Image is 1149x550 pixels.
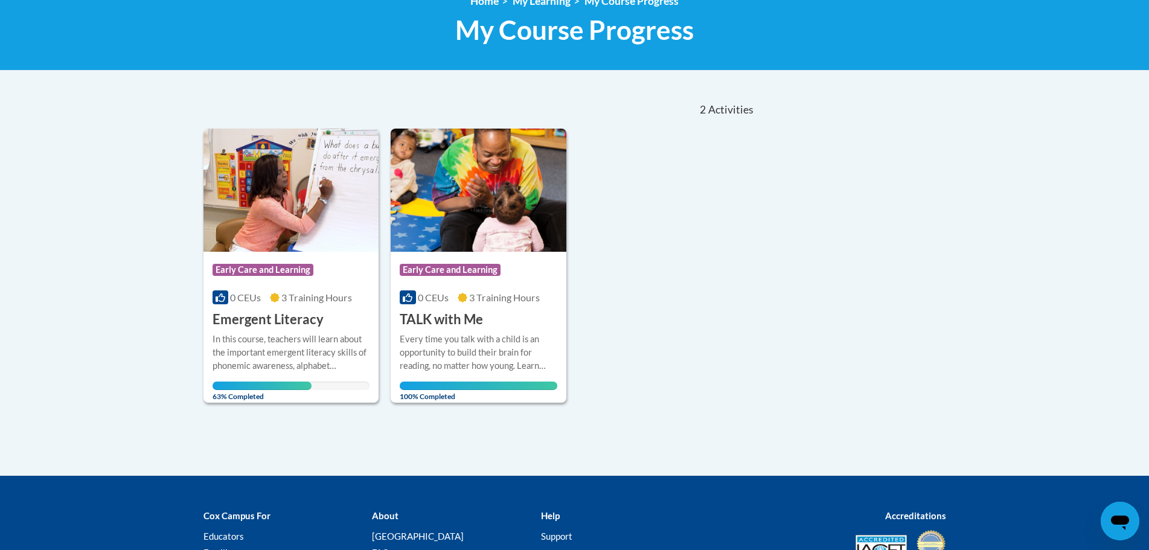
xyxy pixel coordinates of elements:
span: 2 [700,103,706,117]
a: Course LogoEarly Care and Learning0 CEUs3 Training Hours Emergent LiteracyIn this course, teacher... [203,129,379,403]
span: 0 CEUs [230,292,261,303]
div: Your progress [400,382,557,390]
img: Course Logo [391,129,566,252]
div: Your progress [213,382,312,390]
iframe: Button to launch messaging window [1101,502,1139,540]
h3: Emergent Literacy [213,310,324,329]
div: Every time you talk with a child is an opportunity to build their brain for reading, no matter ho... [400,333,557,373]
a: Course LogoEarly Care and Learning0 CEUs3 Training Hours TALK with MeEvery time you talk with a c... [391,129,566,403]
span: 63% Completed [213,382,312,401]
a: [GEOGRAPHIC_DATA] [372,531,464,542]
a: Support [541,531,572,542]
b: About [372,510,398,521]
span: Activities [708,103,754,117]
span: My Course Progress [455,14,694,46]
a: Educators [203,531,244,542]
span: 3 Training Hours [469,292,540,303]
img: Course Logo [203,129,379,252]
b: Cox Campus For [203,510,270,521]
span: Early Care and Learning [400,264,501,276]
div: In this course, teachers will learn about the important emergent literacy skills of phonemic awar... [213,333,370,373]
span: 0 CEUs [418,292,449,303]
span: 100% Completed [400,382,557,401]
span: 3 Training Hours [281,292,352,303]
b: Accreditations [885,510,946,521]
h3: TALK with Me [400,310,483,329]
span: Early Care and Learning [213,264,313,276]
b: Help [541,510,560,521]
